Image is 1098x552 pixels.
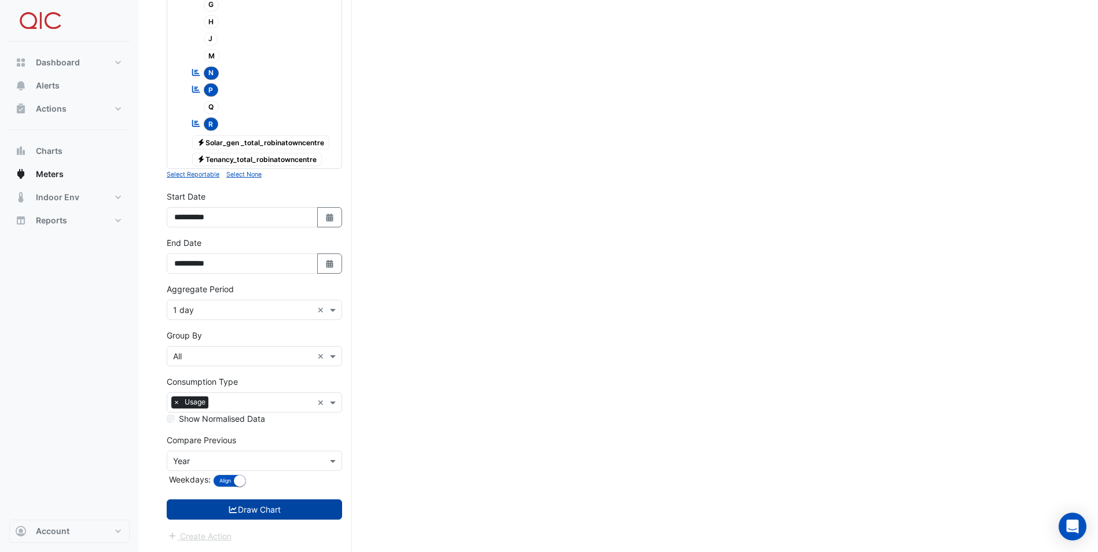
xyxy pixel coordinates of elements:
[192,153,322,167] span: Tenancy_total_robinatowncentre
[226,171,262,178] small: Select None
[9,51,130,74] button: Dashboard
[15,103,27,115] app-icon: Actions
[36,145,63,157] span: Charts
[14,9,66,32] img: Company Logo
[15,145,27,157] app-icon: Charts
[317,350,327,362] span: Clear
[15,57,27,68] app-icon: Dashboard
[191,119,201,128] fa-icon: Reportable
[167,190,205,203] label: Start Date
[15,215,27,226] app-icon: Reports
[325,259,335,268] fa-icon: Select Date
[36,192,79,203] span: Indoor Env
[36,103,67,115] span: Actions
[15,80,27,91] app-icon: Alerts
[167,171,219,178] small: Select Reportable
[167,329,202,341] label: Group By
[182,396,208,408] span: Usage
[167,434,236,446] label: Compare Previous
[197,155,205,164] fa-icon: Electricity
[9,139,130,163] button: Charts
[226,169,262,179] button: Select None
[179,413,265,425] label: Show Normalised Data
[167,499,342,520] button: Draw Chart
[197,138,205,146] fa-icon: Electricity
[204,83,219,97] span: P
[167,283,234,295] label: Aggregate Period
[9,97,130,120] button: Actions
[36,168,64,180] span: Meters
[36,215,67,226] span: Reports
[15,192,27,203] app-icon: Indoor Env
[204,32,218,46] span: J
[317,396,327,409] span: Clear
[204,117,219,131] span: R
[204,67,219,80] span: N
[167,473,211,485] label: Weekdays:
[192,135,330,149] span: Solar_gen _total_robinatowncentre
[1059,513,1086,540] div: Open Intercom Messenger
[167,530,232,540] app-escalated-ticket-create-button: Please draw the charts first
[167,376,238,388] label: Consumption Type
[9,163,130,186] button: Meters
[317,304,327,316] span: Clear
[167,237,201,249] label: End Date
[171,396,182,408] span: ×
[9,209,130,232] button: Reports
[9,74,130,97] button: Alerts
[204,49,221,62] span: M
[167,169,219,179] button: Select Reportable
[36,57,80,68] span: Dashboard
[9,186,130,209] button: Indoor Env
[191,67,201,77] fa-icon: Reportable
[36,525,69,537] span: Account
[204,15,219,28] span: H
[15,168,27,180] app-icon: Meters
[191,84,201,94] fa-icon: Reportable
[325,212,335,222] fa-icon: Select Date
[9,520,130,543] button: Account
[36,80,60,91] span: Alerts
[204,101,219,114] span: Q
